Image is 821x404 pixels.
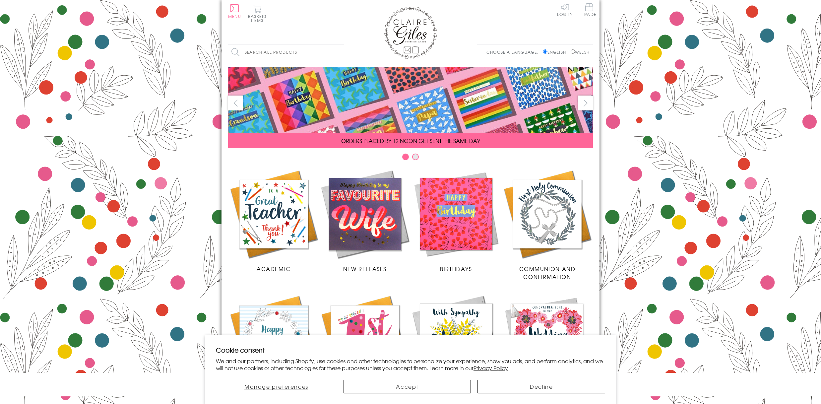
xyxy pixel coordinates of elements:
[543,49,547,54] input: English
[319,294,410,398] a: Age Cards
[502,294,593,398] a: Wedding Occasions
[474,364,508,372] a: Privacy Policy
[410,168,502,273] a: Birthdays
[486,49,542,55] p: Choose a language:
[248,5,266,22] button: Basket0 items
[578,96,593,110] button: next
[228,45,344,60] input: Search all products
[216,345,605,355] h2: Cookie consent
[384,7,437,59] img: Claire Giles Greetings Cards
[543,49,569,55] label: English
[251,13,266,23] span: 0 items
[216,358,605,371] p: We and our partners, including Shopify, use cookies and other technologies to personalize your ex...
[440,265,472,273] span: Birthdays
[338,45,344,60] input: Search
[228,294,319,398] a: Anniversary
[344,380,471,393] button: Accept
[582,3,596,16] span: Trade
[341,137,480,145] span: ORDERS PLACED BY 12 NOON GET SENT THE SAME DAY
[571,49,590,55] label: Welsh
[228,4,241,18] button: Menu
[410,294,502,398] a: Sympathy
[571,49,575,54] input: Welsh
[228,153,593,164] div: Carousel Pagination
[319,168,410,273] a: New Releases
[257,265,291,273] span: Academic
[412,154,419,160] button: Carousel Page 2
[402,154,409,160] button: Carousel Page 1 (Current Slide)
[216,380,337,393] button: Manage preferences
[343,265,387,273] span: New Releases
[582,3,596,18] a: Trade
[228,13,241,19] span: Menu
[557,3,573,16] a: Log In
[228,168,319,273] a: Academic
[519,265,576,281] span: Communion and Confirmation
[502,168,593,281] a: Communion and Confirmation
[228,96,243,110] button: prev
[244,382,308,390] span: Manage preferences
[477,380,605,393] button: Decline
